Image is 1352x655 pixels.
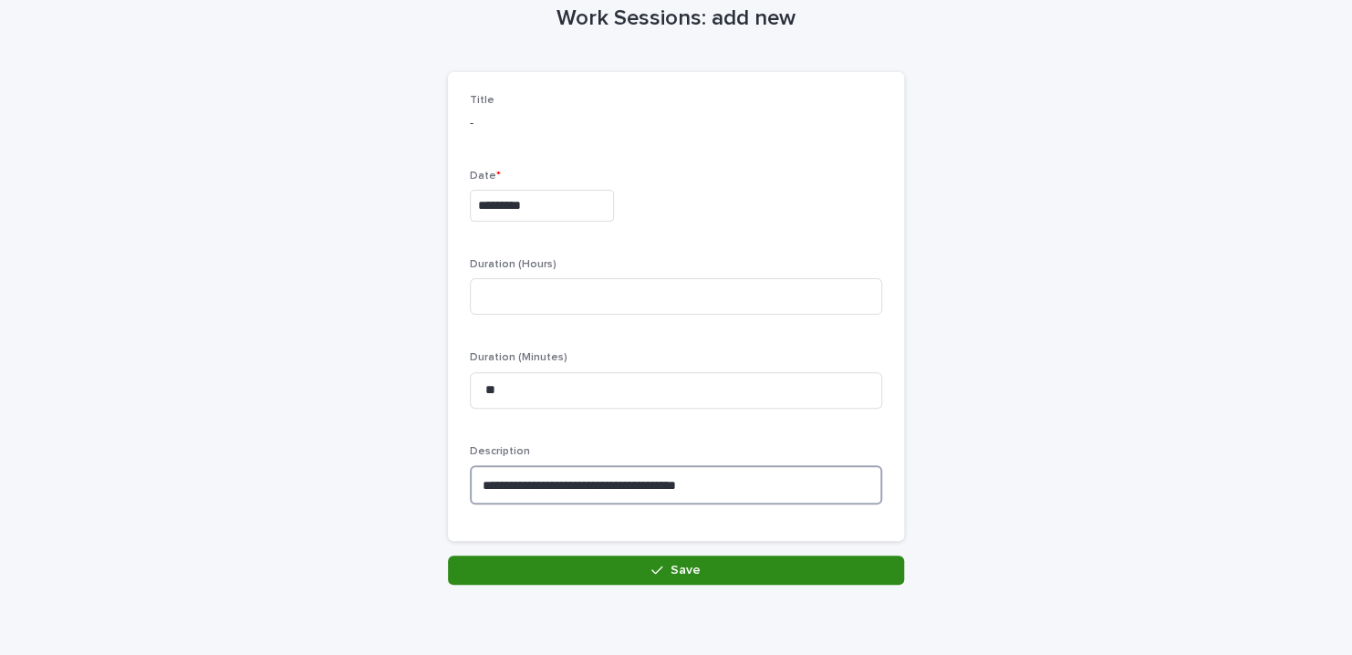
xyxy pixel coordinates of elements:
[470,114,882,133] p: -
[448,556,904,585] button: Save
[470,352,567,363] span: Duration (Minutes)
[448,5,904,32] h1: Work Sessions: add new
[470,259,556,270] span: Duration (Hours)
[470,95,494,106] span: Title
[470,171,501,182] span: Date
[671,564,701,577] span: Save
[470,446,530,457] span: Description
